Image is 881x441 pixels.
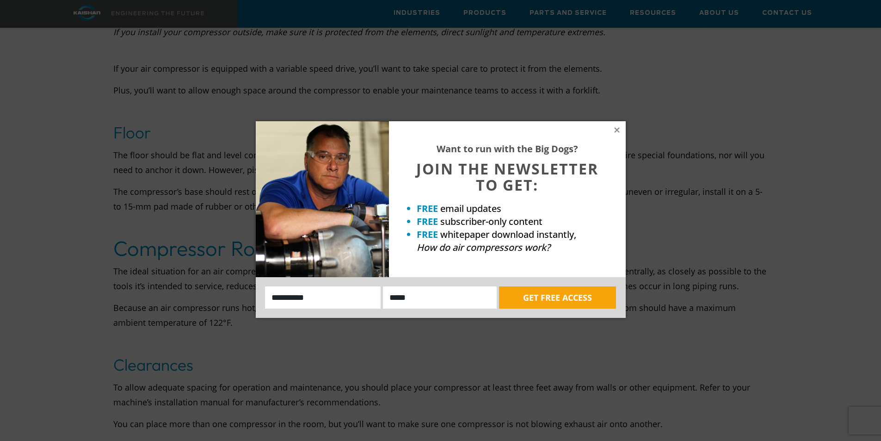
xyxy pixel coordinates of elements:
[417,202,438,215] strong: FREE
[440,215,542,228] span: subscriber-only content
[417,241,550,254] em: How do air compressors work?
[613,126,621,134] button: Close
[440,202,501,215] span: email updates
[417,215,438,228] strong: FREE
[416,159,598,195] span: JOIN THE NEWSLETTER TO GET:
[440,228,576,241] span: whitepaper download instantly,
[437,143,578,155] strong: Want to run with the Big Dogs?
[383,286,497,309] input: Email
[417,228,438,241] strong: FREE
[499,286,616,309] button: GET FREE ACCESS
[265,286,381,309] input: Name:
